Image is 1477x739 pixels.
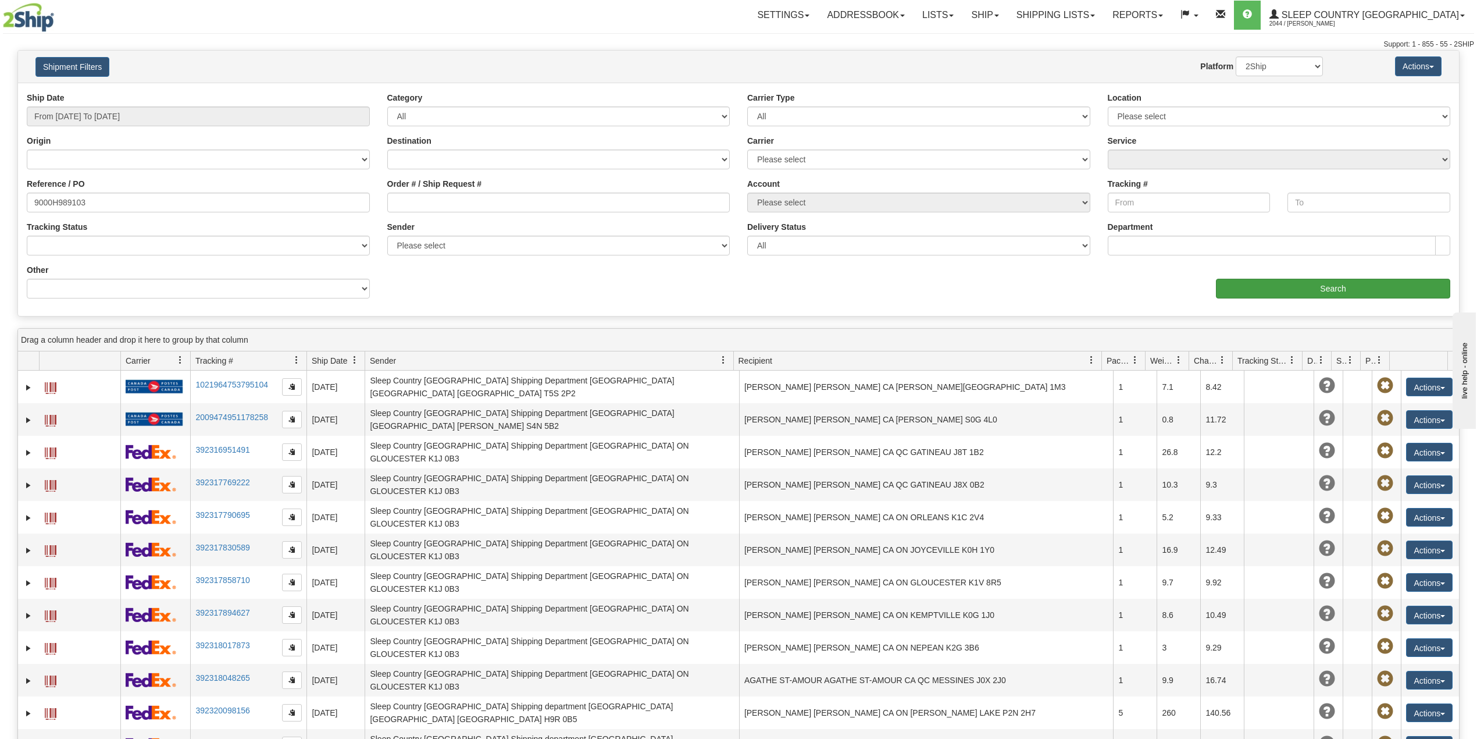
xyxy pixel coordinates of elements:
[1319,475,1335,492] span: Unknown
[1216,279,1450,299] input: Search
[45,475,56,493] a: Label
[1406,541,1453,559] button: Actions
[739,468,1114,501] td: [PERSON_NAME] [PERSON_NAME] CA QC GATINEAU J8X 0B2
[282,672,302,689] button: Copy to clipboard
[1377,443,1393,459] span: Pickup Not Assigned
[45,507,56,526] a: Label
[1319,704,1335,720] span: Unknown
[1377,475,1393,492] span: Pickup Not Assigned
[282,509,302,526] button: Copy to clipboard
[1108,193,1271,212] input: From
[1406,443,1453,461] button: Actions
[1157,468,1200,501] td: 10.3
[195,641,249,650] a: 392318017873
[126,673,176,687] img: 2 - FedEx Express®
[1336,355,1346,367] span: Shipment Issues
[739,664,1114,697] td: AGATHE ST-AMOUR AGATHE ST-AMOUR CA QC MESSINES J0X 2J0
[1157,501,1200,534] td: 5.2
[45,573,56,591] a: Label
[306,631,365,664] td: [DATE]
[1406,378,1453,396] button: Actions
[1157,697,1200,729] td: 260
[365,403,739,436] td: Sleep Country [GEOGRAPHIC_DATA] Shipping Department [GEOGRAPHIC_DATA] [GEOGRAPHIC_DATA] [PERSON_N...
[739,631,1114,664] td: [PERSON_NAME] [PERSON_NAME] CA ON NEPEAN K2G 3B6
[1406,638,1453,657] button: Actions
[1150,355,1175,367] span: Weight
[747,92,794,104] label: Carrier Type
[1212,350,1232,370] a: Charge filter column settings
[306,436,365,468] td: [DATE]
[306,664,365,697] td: [DATE]
[195,445,249,454] a: 392316951491
[282,704,302,722] button: Copy to clipboard
[914,1,962,30] a: Lists
[387,178,482,190] label: Order # / Ship Request #
[1108,135,1137,147] label: Service
[126,575,176,589] img: 2 - FedEx Express®
[365,631,739,664] td: Sleep Country [GEOGRAPHIC_DATA] Shipping Department [GEOGRAPHIC_DATA] ON GLOUCESTER K1J 0B3
[1287,193,1450,212] input: To
[747,135,774,147] label: Carrier
[1340,350,1360,370] a: Shipment Issues filter column settings
[282,411,302,428] button: Copy to clipboard
[126,510,176,524] img: 2 - FedEx Express®
[195,673,249,683] a: 392318048265
[170,350,190,370] a: Carrier filter column settings
[306,697,365,729] td: [DATE]
[45,442,56,461] a: Label
[1319,508,1335,524] span: Unknown
[126,477,176,492] img: 2 - FedEx Express®
[365,566,739,599] td: Sleep Country [GEOGRAPHIC_DATA] Shipping Department [GEOGRAPHIC_DATA] ON GLOUCESTER K1J 0B3
[1108,92,1141,104] label: Location
[282,443,302,461] button: Copy to clipboard
[739,534,1114,566] td: [PERSON_NAME] [PERSON_NAME] CA ON JOYCEVILLE K0H 1Y0
[126,445,176,459] img: 2 - FedEx Express®
[126,640,176,655] img: 2 - FedEx Express®
[312,355,347,367] span: Ship Date
[1169,350,1189,370] a: Weight filter column settings
[1113,501,1157,534] td: 1
[1365,355,1375,367] span: Pickup Status
[1108,178,1148,190] label: Tracking #
[365,697,739,729] td: Sleep Country [GEOGRAPHIC_DATA] Shipping department [GEOGRAPHIC_DATA] [GEOGRAPHIC_DATA] [GEOGRAPH...
[195,706,249,715] a: 392320098156
[195,478,249,487] a: 392317769222
[739,697,1114,729] td: [PERSON_NAME] [PERSON_NAME] CA ON [PERSON_NAME] LAKE P2N 2H7
[1157,403,1200,436] td: 0.8
[35,57,109,77] button: Shipment Filters
[23,414,34,426] a: Expand
[1406,573,1453,592] button: Actions
[195,608,249,617] a: 392317894627
[365,534,739,566] td: Sleep Country [GEOGRAPHIC_DATA] Shipping Department [GEOGRAPHIC_DATA] ON GLOUCESTER K1J 0B3
[1113,566,1157,599] td: 1
[365,664,739,697] td: Sleep Country [GEOGRAPHIC_DATA] Shipping Department [GEOGRAPHIC_DATA] ON GLOUCESTER K1J 0B3
[126,355,151,367] span: Carrier
[1125,350,1145,370] a: Packages filter column settings
[306,501,365,534] td: [DATE]
[387,92,423,104] label: Category
[747,221,806,233] label: Delivery Status
[1113,664,1157,697] td: 1
[195,543,249,552] a: 392317830589
[365,468,739,501] td: Sleep Country [GEOGRAPHIC_DATA] Shipping Department [GEOGRAPHIC_DATA] ON GLOUCESTER K1J 0B3
[23,708,34,719] a: Expand
[1377,573,1393,589] span: Pickup Not Assigned
[1377,378,1393,394] span: Pickup Not Assigned
[1261,1,1474,30] a: Sleep Country [GEOGRAPHIC_DATA] 2044 / [PERSON_NAME]
[282,378,302,396] button: Copy to clipboard
[1194,355,1218,367] span: Charge
[195,355,233,367] span: Tracking #
[1377,704,1393,720] span: Pickup Not Assigned
[1377,541,1393,557] span: Pickup Not Assigned
[962,1,1007,30] a: Ship
[345,350,365,370] a: Ship Date filter column settings
[195,575,249,585] a: 392317858710
[1157,631,1200,664] td: 3
[3,40,1474,49] div: Support: 1 - 855 - 55 - 2SHIP
[748,1,818,30] a: Settings
[45,638,56,656] a: Label
[1082,350,1101,370] a: Recipient filter column settings
[1108,221,1153,233] label: Department
[365,371,739,403] td: Sleep Country [GEOGRAPHIC_DATA] Shipping Department [GEOGRAPHIC_DATA] [GEOGRAPHIC_DATA] [GEOGRAPH...
[713,350,733,370] a: Sender filter column settings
